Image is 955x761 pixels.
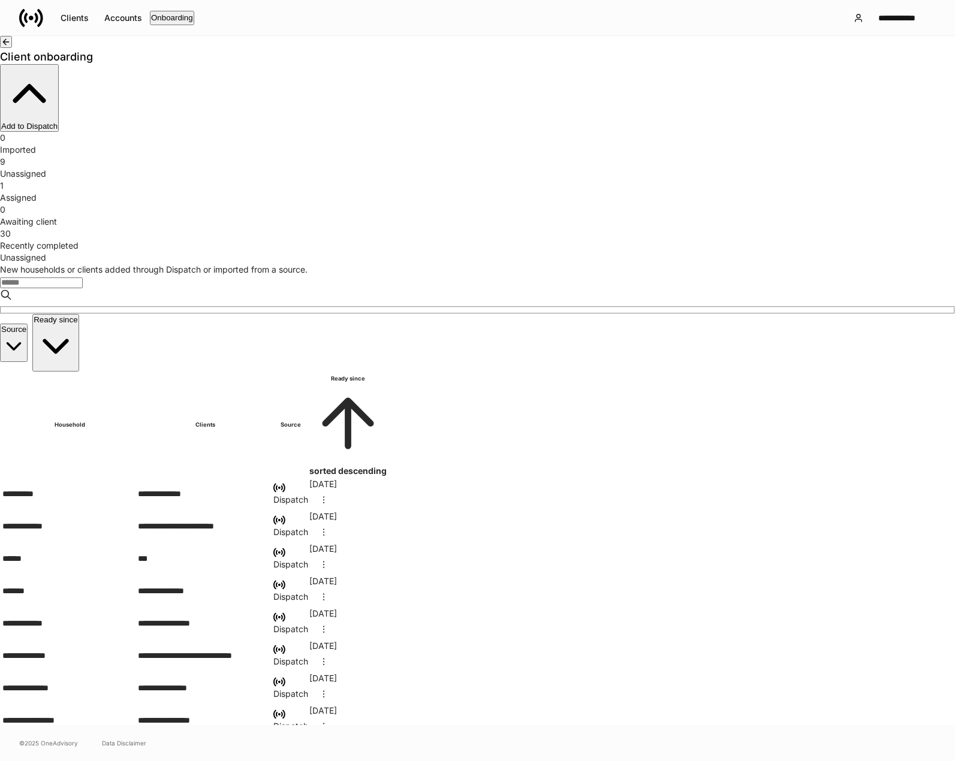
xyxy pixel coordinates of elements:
[309,478,387,490] p: [DATE]
[151,12,193,24] div: Onboarding
[273,720,308,732] div: Dispatch
[273,656,308,668] div: Dispatch
[104,12,142,24] div: Accounts
[309,705,387,717] p: [DATE]
[97,8,150,28] button: Accounts
[102,738,146,748] a: Data Disclaimer
[309,608,387,620] p: [DATE]
[273,688,308,700] div: Dispatch
[138,419,272,431] h6: Clients
[34,315,77,324] div: Ready since
[53,8,97,28] button: Clients
[309,640,387,652] p: [DATE]
[273,419,308,431] h6: Source
[19,738,78,748] span: © 2025 OneAdvisory
[2,419,137,431] h6: Household
[309,543,387,555] p: [DATE]
[32,314,79,371] button: Ready since
[309,373,387,385] h6: Ready since
[273,623,308,635] div: Dispatch
[309,373,387,476] span: Ready sincesorted descending
[309,511,387,523] p: [DATE]
[273,526,308,538] div: Dispatch
[273,558,308,570] div: Dispatch
[1,122,58,131] div: Add to Dispatch
[273,494,308,506] div: Dispatch
[309,575,387,587] p: [DATE]
[309,466,387,476] span: sorted descending
[150,11,194,25] button: Onboarding
[1,325,26,334] div: Source
[309,672,387,684] p: [DATE]
[273,591,308,603] div: Dispatch
[61,12,89,24] div: Clients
